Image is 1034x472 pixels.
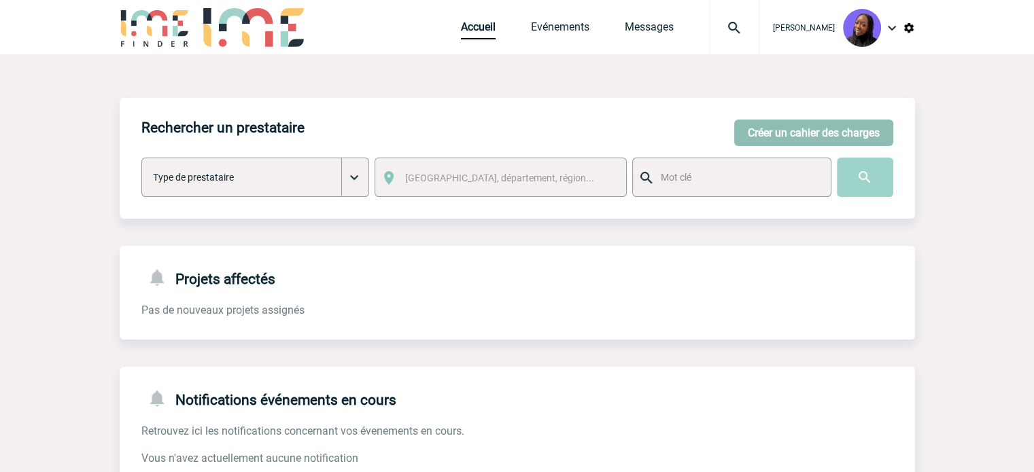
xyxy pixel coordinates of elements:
h4: Notifications événements en cours [141,388,396,408]
h4: Rechercher un prestataire [141,120,305,136]
span: [GEOGRAPHIC_DATA], département, région... [405,173,594,183]
span: Vous n'avez actuellement aucune notification [141,452,358,465]
a: Messages [625,20,674,39]
span: [PERSON_NAME] [773,23,835,33]
img: IME-Finder [120,8,190,47]
a: Accueil [461,20,496,39]
h4: Projets affectés [141,268,275,287]
span: Retrouvez ici les notifications concernant vos évenements en cours. [141,424,464,437]
input: Mot clé [657,168,818,186]
span: Pas de nouveaux projets assignés [141,304,305,316]
img: notifications-24-px-g.png [147,268,175,287]
img: notifications-24-px-g.png [147,388,175,408]
a: Evénements [531,20,589,39]
input: Submit [837,158,893,197]
img: 131349-0.png [843,9,881,47]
